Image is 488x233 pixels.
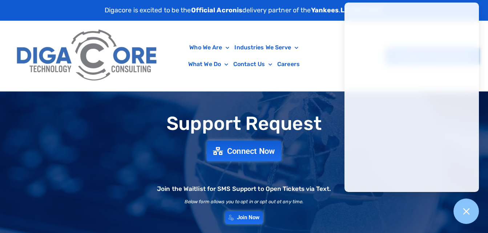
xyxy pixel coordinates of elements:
a: Industries We Serve [232,39,301,56]
p: Digacore is excited to be the delivery partner of the . [105,5,384,15]
span: Connect Now [227,147,275,155]
img: Digacore Logo [13,24,162,87]
a: LEARN MORE [340,6,383,14]
a: Who We Are [187,39,232,56]
h2: Below form allows you to opt in or opt out at any time. [185,199,304,204]
a: Connect Now [207,140,282,161]
a: What We Do [186,56,231,73]
iframe: Chatgenie Messenger [344,3,479,192]
nav: Menu [166,39,322,73]
strong: Yankees [311,6,339,14]
strong: Official Acronis [191,6,243,14]
span: Join Now [237,215,260,220]
a: Contact Us [231,56,275,73]
a: Join Now [225,211,263,224]
h2: Join the Waitlist for SMS Support to Open Tickets via Text. [157,186,331,192]
h1: Support Request [4,113,484,134]
a: Careers [275,56,302,73]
